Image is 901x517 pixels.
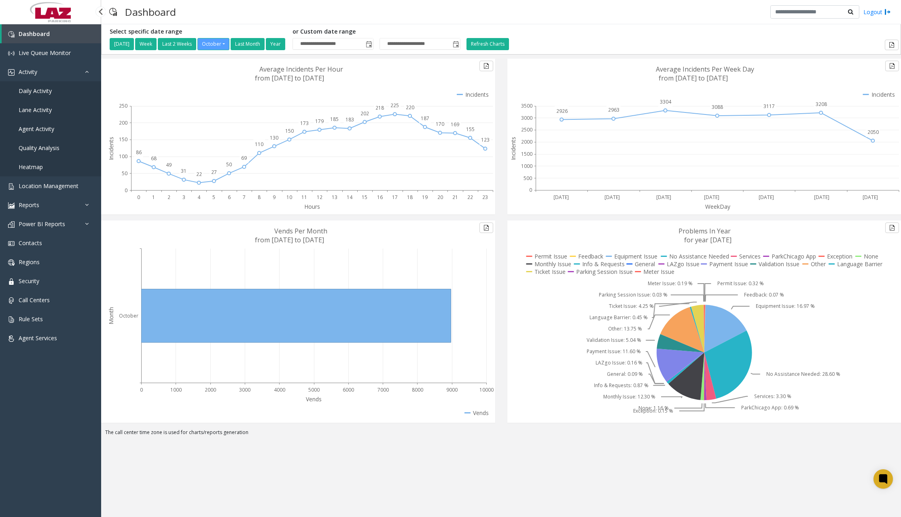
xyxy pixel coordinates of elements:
span: Agent Activity [19,125,54,133]
text: Info & Requests: 0.87 % [594,382,649,389]
text: Hours [304,203,320,210]
h3: Dashboard [121,2,180,22]
button: Export to pdf [885,61,899,71]
text: General: 0.09 % [607,371,643,378]
text: for year [DATE] [684,235,731,244]
text: 185 [330,116,339,123]
text: 9000 [446,386,458,393]
text: Incidents [107,137,115,160]
text: 7 [243,194,246,201]
text: 2 [167,194,170,201]
text: Ticket Issue: 4.25 % [609,303,654,310]
text: October [119,312,138,319]
text: 1000 [170,386,182,393]
button: [DATE] [110,38,134,50]
img: 'icon' [8,69,15,76]
text: 500 [524,175,532,182]
text: 9 [273,194,276,201]
text: Average Incidents Per Week Day [656,65,754,74]
text: 16 [377,194,383,201]
text: 100 [119,153,127,160]
text: 220 [406,104,414,111]
text: [DATE] [656,194,671,201]
text: 68 [151,155,157,162]
button: Week [135,38,157,50]
text: 3500 [521,102,532,109]
span: Toggle popup [451,38,460,50]
text: Permit Issue: 0.32 % [717,280,764,287]
text: 4000 [274,386,285,393]
text: None: 1.16 % [638,405,669,412]
span: Agent Services [19,334,57,342]
text: 17 [392,194,398,201]
text: 150 [119,136,127,143]
text: Parking Session Issue: 0.03 % [599,292,668,299]
button: Export to pdf [479,222,493,233]
text: 21 [452,194,458,201]
text: 49 [166,161,172,168]
text: 8000 [412,386,423,393]
text: 3304 [660,98,672,105]
text: 0 [137,194,140,201]
h5: or Custom date range [293,28,460,35]
text: 23 [482,194,488,201]
img: 'icon' [8,316,15,323]
text: 2000 [521,138,532,145]
text: 0 [529,187,532,194]
text: 12 [317,194,322,201]
button: Export to pdf [885,40,899,50]
span: Activity [19,68,37,76]
span: Contacts [19,239,42,247]
text: from [DATE] to [DATE] [659,74,728,83]
span: Daily Activity [19,87,52,95]
span: Power BI Reports [19,220,65,228]
img: 'icon' [8,202,15,209]
text: Services: 3.30 % [754,393,791,400]
img: 'icon' [8,259,15,266]
text: Language Barrier: 0.45 % [589,314,647,321]
text: 123 [481,136,490,143]
text: Feedback: 0.07 % [744,292,784,299]
text: 2963 [608,106,619,113]
text: 170 [436,121,444,127]
button: Last 2 Weeks [158,38,196,50]
text: 3117 [763,103,775,110]
text: Month [107,307,115,324]
h5: Select specific date range [110,28,286,35]
text: from [DATE] to [DATE] [255,235,324,244]
text: 22 [196,171,202,178]
text: 69 [241,155,247,161]
text: 250 [119,102,127,109]
text: 173 [300,120,309,127]
text: [DATE] [814,194,829,201]
text: Meter Issue: 0.19 % [647,280,692,287]
text: 187 [421,115,429,122]
text: Equipment Issue: 16.97 % [756,303,815,310]
text: [DATE] [604,194,619,201]
span: Dashboard [19,30,50,38]
span: Toggle popup [364,38,373,50]
span: Live Queue Monitor [19,49,71,57]
text: 1500 [521,150,532,157]
text: 31 [181,167,187,174]
text: Vends Per Month [274,227,327,235]
text: 3000 [239,386,250,393]
img: pageIcon [109,2,117,22]
text: 1000 [521,163,532,170]
text: 5000 [308,386,320,393]
text: 2000 [205,386,216,393]
text: WeekDay [705,203,731,210]
text: ParkChicago App: 0.69 % [741,405,799,411]
span: Reports [19,201,39,209]
text: LAZgo Issue: 0.16 % [596,360,642,367]
a: Logout [863,8,891,16]
text: from [DATE] to [DATE] [255,74,324,83]
text: 15 [362,194,367,201]
span: Heatmap [19,163,43,171]
button: Export to pdf [885,222,899,233]
img: 'icon' [8,297,15,304]
text: Incidents [509,137,517,160]
text: 20 [437,194,443,201]
span: Call Centers [19,296,50,304]
img: 'icon' [8,278,15,285]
